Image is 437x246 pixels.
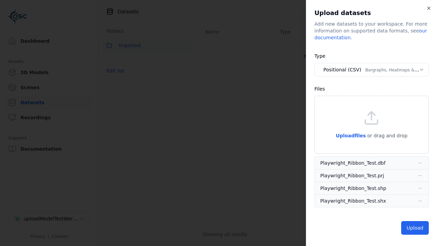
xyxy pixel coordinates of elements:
div: Playwright_Ribbon_Test.dbf [320,160,385,166]
div: Playwright_Ribbon_Test.shp [320,185,386,192]
div: Playwright_Ribbon_Test.shx [320,197,386,204]
span: Upload files [336,133,366,138]
label: Files [314,86,325,92]
button: Upload [401,221,429,235]
p: or drag and drop [366,132,408,140]
div: Playwright_Ribbon_Test.prj [320,172,384,179]
div: Add new datasets to your workspace. For more information on supported data formats, see . [314,20,429,41]
h2: Upload datasets [314,8,429,18]
label: Type [314,53,325,59]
